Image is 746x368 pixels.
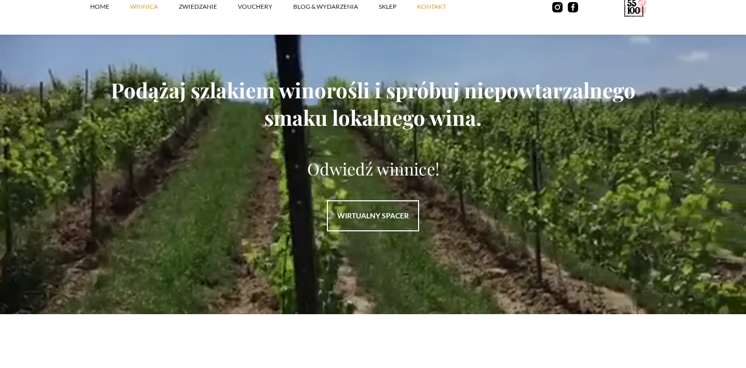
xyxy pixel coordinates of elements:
[90,76,656,131] h1: Podążaj szlakiem winorośli i spróbuj niepowtarzalnego smaku lokalnego wina.
[327,200,419,231] a: WIRTUALNY SPACER
[90,157,656,180] p: Odwiedź winnice!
